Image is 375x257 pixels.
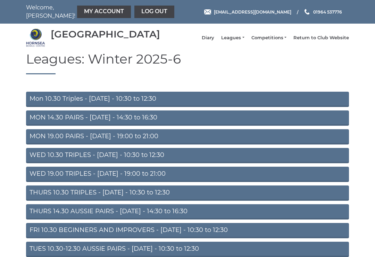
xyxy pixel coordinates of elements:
[77,6,131,18] a: My Account
[26,28,45,47] img: Hornsea Bowls Centre
[313,9,342,14] span: 01964 537776
[51,29,160,40] div: [GEOGRAPHIC_DATA]
[251,35,286,41] a: Competitions
[26,92,349,107] a: Mon 10.30 Triples - [DATE] - 10:30 to 12:30
[204,9,211,15] img: Email
[26,223,349,238] a: FRI 10.30 BEGINNERS AND IMPROVERS - [DATE] - 10:30 to 12:30
[214,9,291,14] span: [EMAIL_ADDRESS][DOMAIN_NAME]
[303,9,342,15] a: Phone us 01964 537776
[26,167,349,182] a: WED 19.00 TRIPLES - [DATE] - 19:00 to 21:00
[26,204,349,219] a: THURS 14.30 AUSSIE PAIRS - [DATE] - 14:30 to 16:30
[26,3,155,20] nav: Welcome, [PERSON_NAME]!
[26,52,349,74] h1: Leagues: Winter 2025-6
[293,35,349,41] a: Return to Club Website
[305,9,309,15] img: Phone us
[204,9,291,15] a: Email [EMAIL_ADDRESS][DOMAIN_NAME]
[26,185,349,201] a: THURS 10.30 TRIPLES - [DATE] - 10:30 to 12:30
[26,129,349,144] a: MON 19.00 PAIRS - [DATE] - 19:00 to 21:00
[26,242,349,257] a: TUES 10.30-12.30 AUSSIE PAIRS - [DATE] - 10:30 to 12:30
[202,35,214,41] a: Diary
[134,6,174,18] a: Log out
[221,35,244,41] a: Leagues
[26,110,349,126] a: MON 14.30 PAIRS - [DATE] - 14:30 to 16:30
[26,148,349,163] a: WED 10.30 TRIPLES - [DATE] - 10:30 to 12:30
